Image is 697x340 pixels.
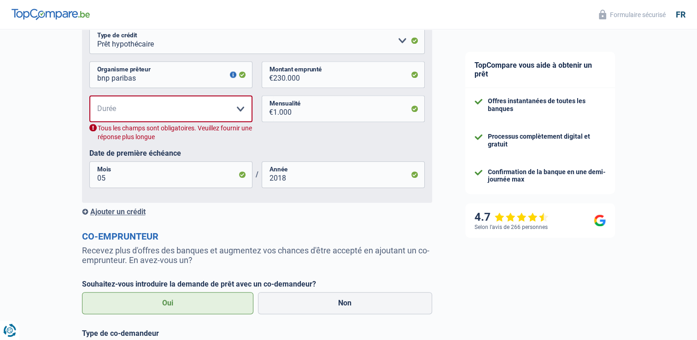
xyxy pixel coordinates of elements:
div: Offres instantanées de toutes les banques [488,97,606,113]
div: Selon l’avis de 266 personnes [474,224,548,230]
span: € [262,61,273,88]
div: 4.7 [474,211,549,224]
div: TopCompare vous aide à obtenir un prêt [465,52,615,88]
span: € [262,95,273,122]
div: Processus complètement digital et gratuit [488,133,606,148]
label: Souhaitez-vous introduire la demande de prêt avec un co-demandeur? [82,280,432,288]
span: / [252,170,262,179]
button: Formulaire sécurisé [593,7,671,22]
p: Recevez plus d'offres des banques et augmentez vos chances d'être accepté en ajoutant un co-empru... [82,246,432,265]
div: Confirmation de la banque en une demi-journée max [488,168,606,184]
label: Oui [82,292,254,314]
input: MM [89,161,252,188]
div: fr [676,10,685,20]
h2: Co-emprunteur [82,231,432,242]
label: Date de première échéance [89,149,425,158]
label: Type de co-demandeur [82,329,432,338]
input: AAAA [262,161,425,188]
div: Tous les champs sont obligatoires. Veuillez fournir une réponse plus longue [89,124,252,141]
img: TopCompare Logo [12,9,90,20]
div: Ajouter un crédit [82,207,432,216]
label: Non [258,292,432,314]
